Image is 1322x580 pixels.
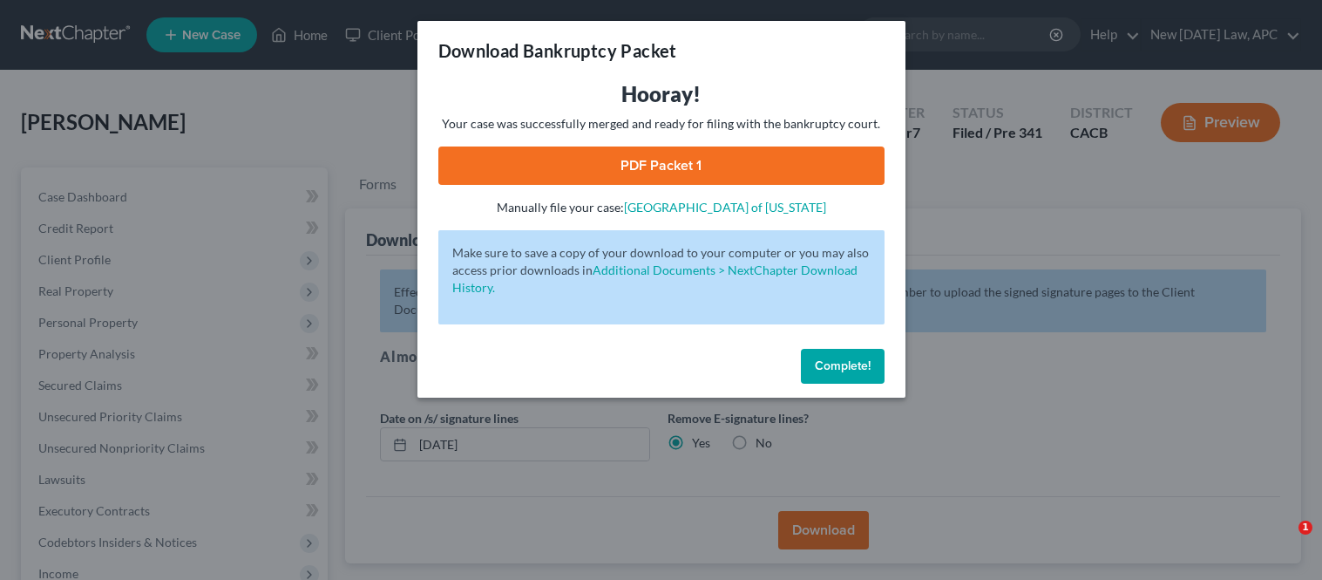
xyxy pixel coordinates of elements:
button: Complete! [801,349,885,384]
span: 1 [1298,521,1312,535]
span: Complete! [815,358,871,373]
h3: Download Bankruptcy Packet [438,38,677,63]
p: Your case was successfully merged and ready for filing with the bankruptcy court. [438,115,885,133]
a: [GEOGRAPHIC_DATA] of [US_STATE] [624,200,826,215]
h3: Hooray! [438,80,885,108]
p: Make sure to save a copy of your download to your computer or you may also access prior downloads in [452,244,871,297]
a: PDF Packet 1 [438,147,885,185]
iframe: Intercom live chat [1263,521,1305,563]
p: Manually file your case: [438,199,885,216]
a: Additional Documents > NextChapter Download History. [452,263,858,295]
